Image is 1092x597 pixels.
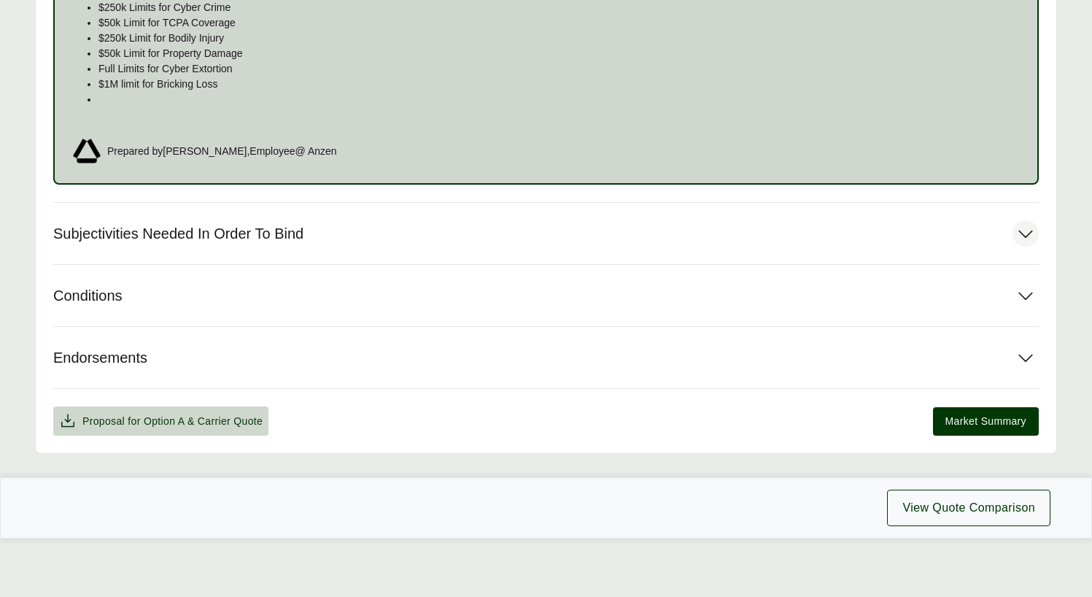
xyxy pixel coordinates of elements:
[53,327,1039,388] button: Endorsements
[933,407,1039,436] button: Market Summary
[144,415,185,427] span: Option A
[902,499,1035,517] span: View Quote Comparison
[53,203,1039,264] button: Subjectivities Needed In Order To Bind
[98,77,1020,92] p: $1M limit for Bricking Loss
[53,225,303,243] span: Subjectivities Needed In Order To Bind
[53,349,147,367] span: Endorsements
[187,415,263,427] span: & Carrier Quote
[53,265,1039,326] button: Conditions
[107,144,337,159] span: Prepared by [PERSON_NAME] , Employee @ Anzen
[945,414,1026,429] span: Market Summary
[53,287,123,305] span: Conditions
[98,61,1020,77] p: Full Limits for Cyber Extortion
[887,490,1050,526] button: View Quote Comparison
[98,31,1020,46] p: $250k Limit for Bodily Injury
[53,407,268,436] button: Proposal for Option A & Carrier Quote
[98,46,1020,61] p: $50k Limit for Property Damage
[82,414,263,429] span: Proposal for
[98,15,1020,31] p: $50k Limit for TCPA Coverage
